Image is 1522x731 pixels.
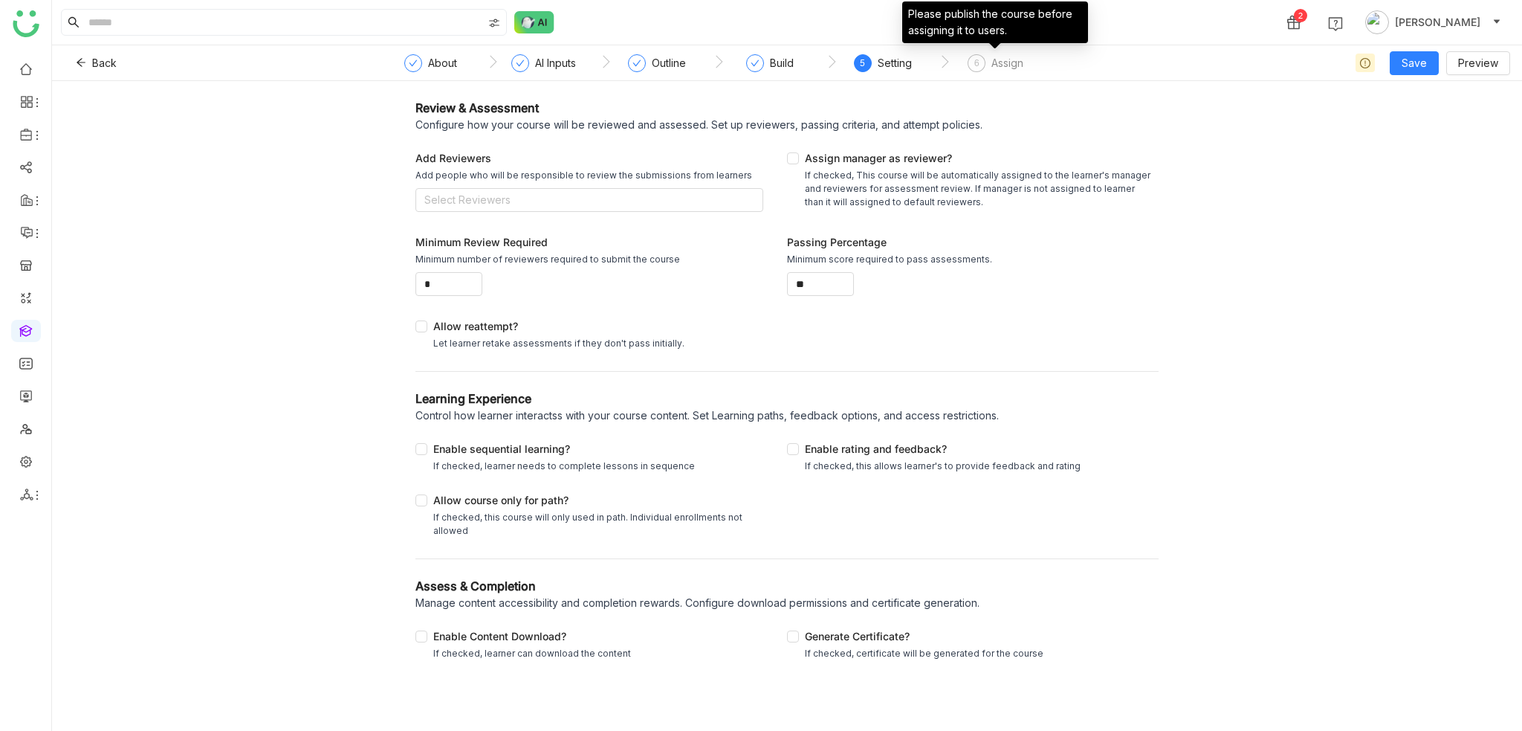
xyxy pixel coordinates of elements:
[415,250,763,269] div: Minimum number of reviewers required to submit the course
[787,234,1159,250] div: Passing Percentage
[805,441,1081,460] div: Enable rating and feedback?
[878,54,912,72] div: Setting
[991,54,1023,72] div: Assign
[404,54,457,81] div: About
[805,647,1043,660] div: If checked, certificate will be generated for the course
[902,1,1088,43] div: Please publish the course before assigning it to users.
[1395,14,1480,30] span: [PERSON_NAME]
[805,169,1153,209] div: If checked, This course will be automatically assigned to the learner's manager and reviewers for...
[415,150,763,166] div: Add Reviewers
[433,318,684,337] div: Allow reattempt?
[13,10,39,37] img: logo
[433,647,631,660] div: If checked, learner can download the content
[514,11,554,33] img: ask-buddy-normal.svg
[1446,51,1510,75] button: Preview
[433,441,695,460] div: Enable sequential learning?
[1458,55,1498,71] span: Preview
[1365,10,1389,34] img: avatar
[433,337,684,350] div: Let learner retake assessments if they don't pass initially.
[805,150,1153,169] div: Assign manager as reviewer?
[415,577,1159,595] div: Assess & Completion
[415,166,763,185] div: Add people who will be responsible to review the submissions from learners
[415,595,1159,611] div: Manage content accessibility and completion rewards. Configure download permissions and certifica...
[64,51,129,75] button: Back
[383,45,1052,81] nz-steps: ` ` ` ` ` `
[433,628,631,647] div: Enable Content Download?
[974,57,979,68] span: 6
[511,54,576,81] div: AI Inputs
[805,460,1081,473] div: If checked, this allows learner's to provide feedback and rating
[854,54,912,81] div: 5Setting
[433,460,695,473] div: If checked, learner needs to complete lessons in sequence
[1328,16,1343,31] img: help.svg
[805,628,1043,647] div: Generate Certificate?
[428,54,457,72] div: About
[415,234,763,250] div: Minimum Review Required
[433,492,757,511] div: Allow course only for path?
[488,17,500,29] img: search-type.svg
[415,390,1159,408] div: Learning Experience
[415,408,1159,423] div: Control how learner interactss with your course content. Set Learning paths, feedback options, an...
[1402,55,1427,71] span: Save
[1362,10,1504,34] button: [PERSON_NAME]
[746,54,794,81] div: Build
[92,55,117,71] span: Back
[1294,9,1307,22] div: 2
[860,57,865,68] span: 5
[787,250,1159,269] div: Minimum score required to pass assessments.
[433,511,757,538] div: If checked, this course will only used in path. Individual enrollments not allowed
[628,54,686,81] div: Outline
[415,117,1159,132] div: Configure how your course will be reviewed and assessed. Set up reviewers, passing criteria, and ...
[535,54,576,72] div: AI Inputs
[1390,51,1439,75] button: Save
[652,54,686,72] div: Outline
[415,99,1159,117] div: Review & Assessment
[770,54,794,72] div: Build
